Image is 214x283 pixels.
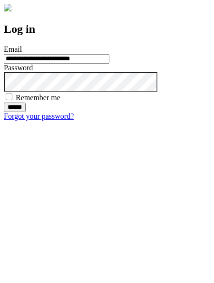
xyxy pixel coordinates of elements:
[4,112,74,120] a: Forgot your password?
[16,94,60,102] label: Remember me
[4,45,22,53] label: Email
[4,23,210,36] h2: Log in
[4,64,33,72] label: Password
[4,4,11,11] img: logo-4e3dc11c47720685a147b03b5a06dd966a58ff35d612b21f08c02c0306f2b779.png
